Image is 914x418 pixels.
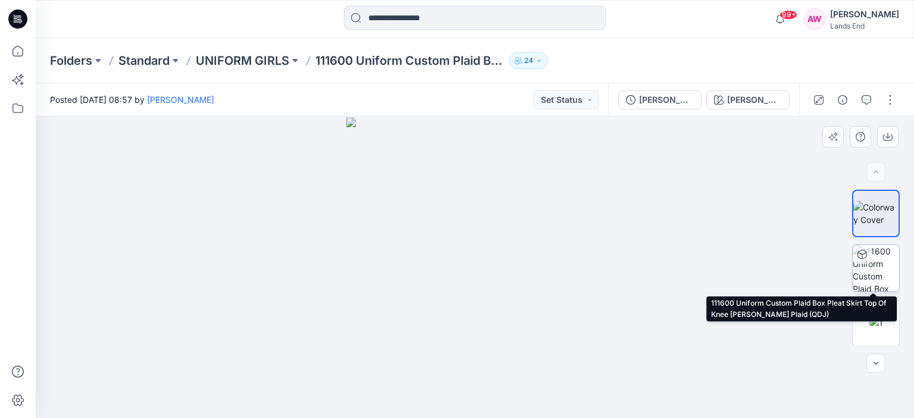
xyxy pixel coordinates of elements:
[830,21,899,30] div: Lands End
[147,95,214,105] a: [PERSON_NAME]
[804,8,825,30] div: AW
[853,245,899,291] img: 111600 Uniform Custom Plaid Box Pleat Skirt Top Of Knee Payton Plaid (QDJ)
[780,10,797,20] span: 99+
[853,201,899,226] img: Colorway Cover
[639,93,694,106] div: [PERSON_NAME] Plaid (QDJ)
[833,90,852,109] button: Details
[50,93,214,106] span: Posted [DATE] 08:57 by
[509,52,548,69] button: 24
[118,52,170,69] a: Standard
[727,93,782,106] div: [PERSON_NAME] Plaid (QDJ)
[524,54,533,67] p: 24
[706,90,790,109] button: [PERSON_NAME] Plaid (QDJ)
[196,52,289,69] a: UNIFORM GIRLS
[346,118,603,418] img: eyJhbGciOiJIUzI1NiIsImtpZCI6IjAiLCJzbHQiOiJzZXMiLCJ0eXAiOiJKV1QifQ.eyJkYXRhIjp7InR5cGUiOiJzdG9yYW...
[618,90,702,109] button: [PERSON_NAME] Plaid (QDJ)
[830,7,899,21] div: [PERSON_NAME]
[315,52,505,69] p: 111600 Uniform Custom Plaid Box Pleat Skirt Top Of Knee
[869,316,883,329] img: 1
[50,52,92,69] a: Folders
